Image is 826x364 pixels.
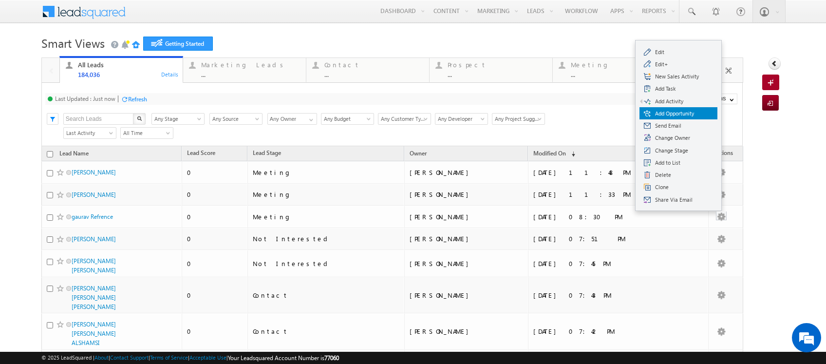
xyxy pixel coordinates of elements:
span: Your Leadsquared Account Number is [228,354,339,362]
div: All Leads [78,61,177,69]
div: 0 [187,168,243,177]
img: d_60004797649_company_0_60004797649 [17,51,41,64]
li: Clone [639,181,717,193]
a: All Time [120,127,173,139]
a: Any Project Suggested [492,113,545,125]
input: Check all records [47,151,53,157]
span: 77060 [324,354,339,362]
a: Any Customer Type [378,113,431,125]
a: Show All Items [304,114,316,123]
div: 0 [187,327,243,336]
a: [PERSON_NAME] [72,191,116,198]
a: Modified On (sorted descending) [528,148,580,160]
span: Any Developer [435,115,485,123]
li: Delete [639,169,717,181]
div: Refresh [128,96,147,103]
span: © 2025 LeadSquared | | | | | [41,353,339,363]
li: New Sales Activity [639,70,717,82]
a: All Leads184,036Details [59,56,183,83]
div: [PERSON_NAME] [410,168,524,177]
span: Edit+ [655,60,713,69]
span: Add to List [655,158,713,167]
div: 0 [187,234,243,243]
a: Meeting... [552,58,676,82]
span: Delete [655,171,713,179]
div: Contact [324,61,423,69]
span: Send Email [655,121,713,130]
span: Any Project Suggested [492,115,542,123]
div: Meeting [253,190,387,199]
div: [DATE] 07:51 PM [533,234,667,243]
a: About [94,354,109,361]
li: Send Email [639,119,717,132]
div: Lead Source Filter [209,113,263,125]
span: All Time [121,129,170,137]
div: Minimize live chat window [160,5,183,28]
span: Any Customer Type [378,115,428,123]
div: Owner Filter [267,113,316,125]
input: Type to Search [267,113,317,125]
div: Meeting [253,168,387,177]
li: Add to List [639,156,717,169]
div: [PERSON_NAME] [410,259,524,268]
a: Any Stage [151,113,205,125]
div: Chat with us now [51,51,164,64]
span: Lead Stage [253,149,281,156]
div: ... [571,71,670,78]
li: Change Owner [639,132,717,144]
div: Meeting [571,61,670,69]
a: [PERSON_NAME] [PERSON_NAME] [PERSON_NAME] [72,285,116,310]
div: [PERSON_NAME] [410,291,524,300]
span: Modified On [533,150,566,157]
a: Terms of Service [150,354,188,361]
span: Last Activity [64,129,113,137]
div: Last Updated : Just now [55,95,115,102]
div: Prospect [448,61,546,69]
span: Clone [655,183,713,192]
div: Not Interested [253,234,387,243]
li: Share Via Email [639,193,717,205]
div: [DATE] 11:33 PM [533,190,667,199]
textarea: Type your message and hit 'Enter' [13,90,178,278]
a: Acceptable Use [189,354,226,361]
div: Budget Filter [321,113,373,125]
li: Add Opportunity [639,107,717,119]
div: 0 [187,212,243,221]
li: Add Activity [639,95,717,107]
a: [PERSON_NAME] [72,235,116,243]
div: [DATE] 07:45 PM [533,259,667,268]
li: Add Task [639,82,717,95]
div: ... [448,71,546,78]
span: Add Task [655,84,713,93]
a: gaurav Refrence [72,213,113,220]
div: Lead Stage Filter [151,113,205,125]
div: ... [201,71,300,78]
a: Marketing Leads... [183,58,306,82]
a: Prospect... [429,58,553,82]
li: Edit [639,45,717,57]
span: Any Budget [321,115,371,123]
span: Add Activity [655,97,713,106]
span: New Sales Activity [655,72,713,81]
div: Marketing Leads [201,61,300,69]
a: Lead Stage [248,148,286,160]
div: [DATE] 08:30 PM [533,212,667,221]
input: Search Leads [63,113,134,125]
a: Contact Support [110,354,149,361]
div: Developer Filter [435,113,487,125]
a: Any Source [209,113,263,125]
a: [PERSON_NAME] [72,169,116,176]
span: Edit [655,48,713,57]
span: Actions [709,148,738,160]
span: Any Stage [152,115,201,123]
span: Lead Score [187,149,215,156]
span: Smart Views [41,35,105,51]
div: [PERSON_NAME] [410,212,524,221]
div: [DATE] 07:42 PM [533,327,667,336]
div: Customer Type Filter [378,113,430,125]
a: Lead Name [55,148,94,161]
div: ... [324,71,423,78]
div: Meeting [253,212,387,221]
div: [PERSON_NAME] [410,327,524,336]
span: Owner [410,150,427,157]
